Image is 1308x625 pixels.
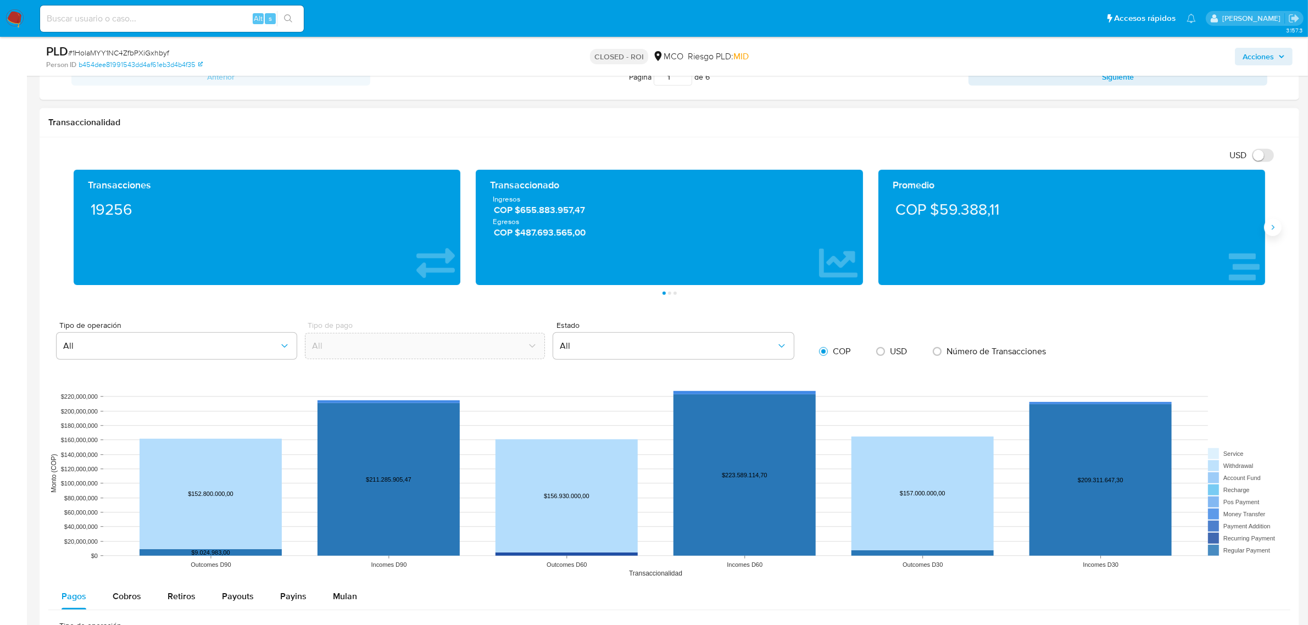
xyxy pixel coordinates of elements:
[269,13,272,24] span: s
[46,42,68,60] b: PLD
[79,60,203,70] a: b454dee81991543dd4af61eb3d4b4f35
[1235,48,1293,65] button: Acciones
[705,71,710,82] span: 6
[277,11,299,26] button: search-icon
[254,13,263,24] span: Alt
[1187,14,1196,23] a: Notificaciones
[629,68,710,86] span: Página de
[71,68,370,86] button: Anterior
[590,49,648,64] p: CLOSED - ROI
[733,50,749,63] span: MID
[1222,13,1284,24] p: juan.montanobonaga@mercadolibre.com.co
[1114,13,1176,24] span: Accesos rápidos
[46,60,76,70] b: Person ID
[1286,26,1303,35] span: 3.157.3
[68,47,169,58] span: # 1HolaMYY1NC4ZfbPXiGxhbyf
[969,68,1267,86] button: Siguiente
[1243,48,1274,65] span: Acciones
[1288,13,1300,24] a: Salir
[653,51,683,63] div: MCO
[688,51,749,63] span: Riesgo PLD:
[48,117,1290,128] h1: Transaccionalidad
[40,12,304,26] input: Buscar usuario o caso...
